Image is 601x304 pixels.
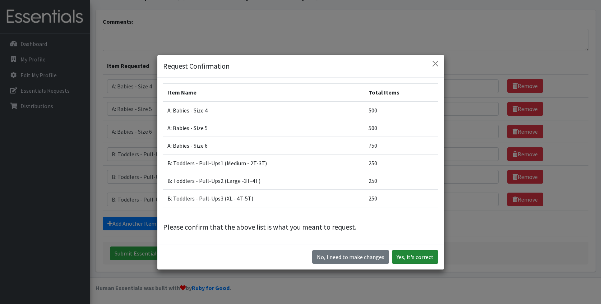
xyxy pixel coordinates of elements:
th: Total Items [364,83,438,101]
td: B: Toddlers - Pull-Ups3 (XL - 4T-5T) [163,189,365,207]
button: Yes, it's correct [392,250,438,264]
th: Item Name [163,83,365,101]
td: 250 [364,189,438,207]
td: B: Toddlers - Pull-Ups2 (Large -3T-4T) [163,172,365,189]
h5: Request Confirmation [163,61,230,72]
td: 250 [364,154,438,172]
td: A: Babies - Size 6 [163,137,365,154]
button: Close [430,58,441,69]
td: B: Toddlers - Pull-Ups1 (Medium - 2T-3T) [163,154,365,172]
td: 500 [364,119,438,137]
button: No I need to make changes [312,250,389,264]
td: A: Babies - Size 4 [163,101,365,119]
td: A: Babies - Size 5 [163,119,365,137]
p: Please confirm that the above list is what you meant to request. [163,222,438,232]
td: 750 [364,137,438,154]
td: 500 [364,101,438,119]
td: 250 [364,172,438,189]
